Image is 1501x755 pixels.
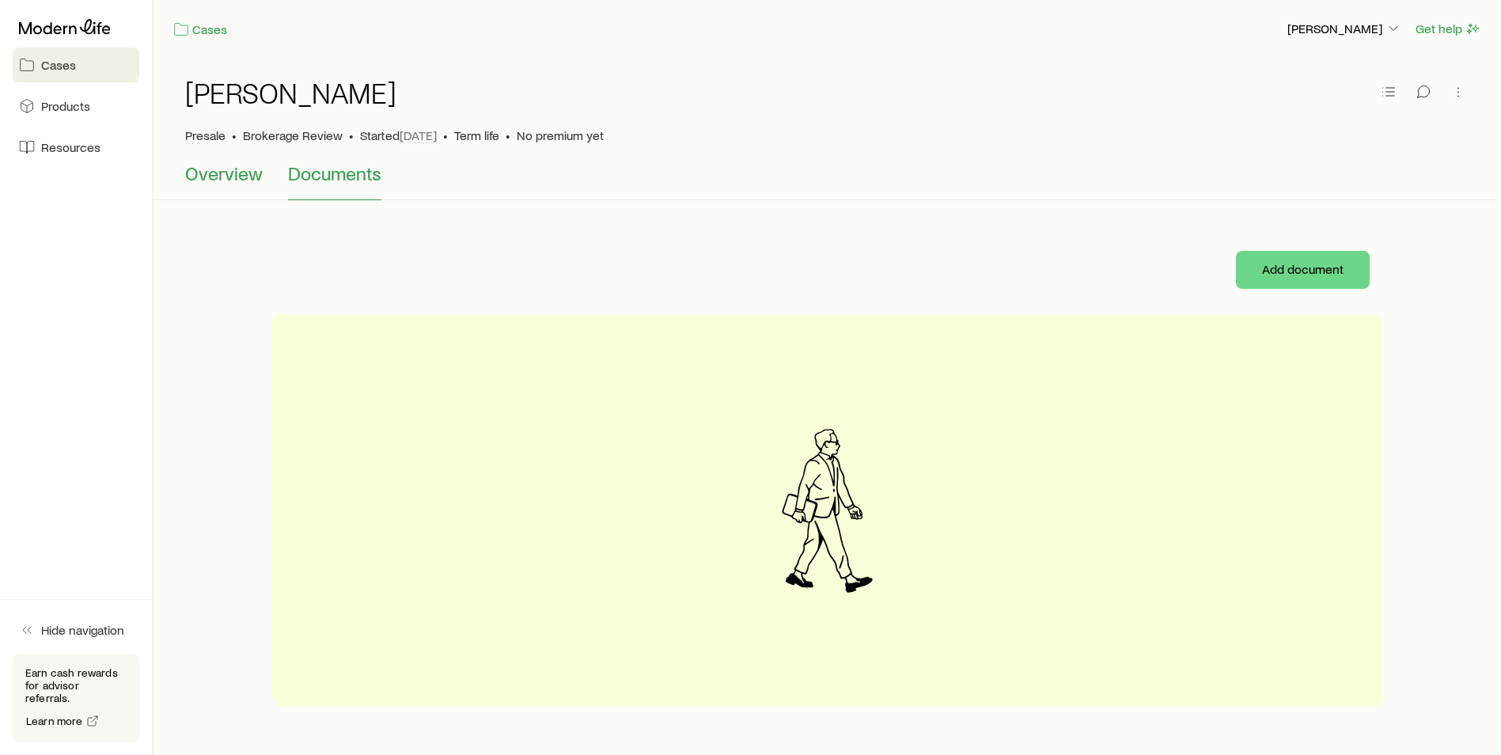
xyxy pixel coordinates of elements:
[185,162,1469,200] div: Case details tabs
[26,715,83,727] span: Learn more
[1287,21,1401,36] p: [PERSON_NAME]
[243,127,343,143] span: Brokerage Review
[41,98,90,114] span: Products
[288,162,381,184] span: Documents
[41,57,76,73] span: Cases
[13,130,139,165] a: Resources
[185,127,226,143] p: Presale
[1287,20,1402,39] button: [PERSON_NAME]
[13,613,139,647] button: Hide navigation
[1415,20,1482,38] button: Get help
[185,162,263,184] span: Overview
[400,127,437,143] span: [DATE]
[349,127,354,143] span: •
[13,89,139,123] a: Products
[13,654,139,742] div: Earn cash rewards for advisor referrals.Learn more
[506,127,510,143] span: •
[517,127,604,143] span: No premium yet
[25,666,127,704] p: Earn cash rewards for advisor referrals.
[41,622,124,638] span: Hide navigation
[443,127,448,143] span: •
[360,127,437,143] p: Started
[454,127,499,143] span: Term life
[232,127,237,143] span: •
[1236,251,1370,289] button: Add document
[185,77,396,108] h1: [PERSON_NAME]
[172,21,228,39] a: Cases
[13,47,139,82] a: Cases
[41,139,100,155] span: Resources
